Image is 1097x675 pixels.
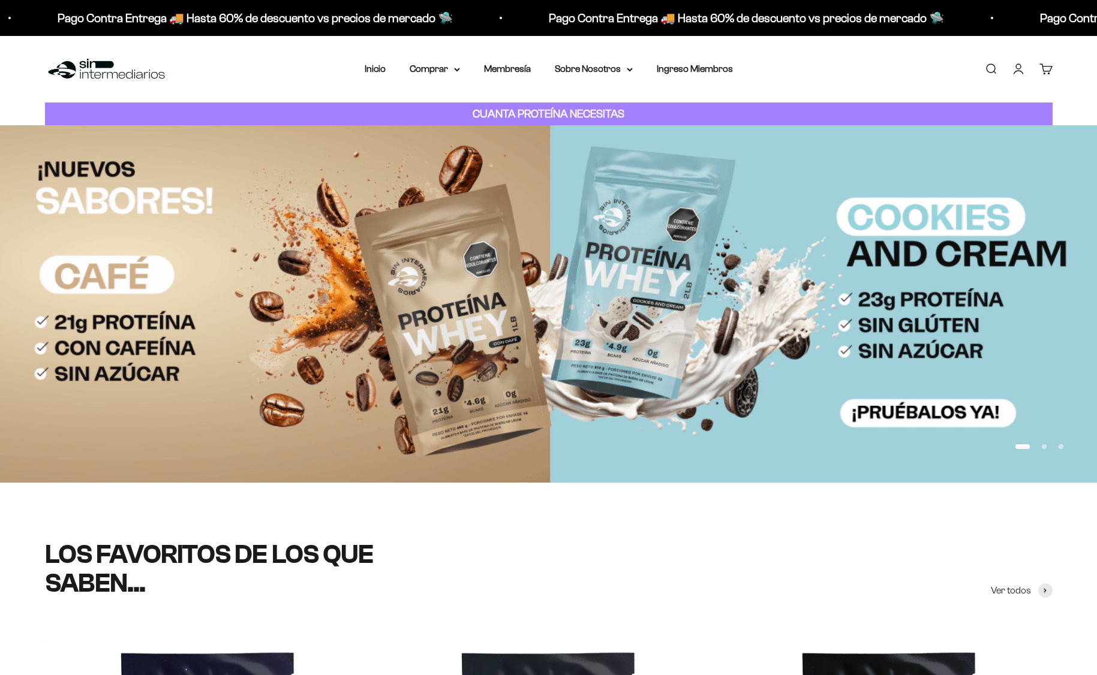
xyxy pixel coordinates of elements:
[45,540,374,598] split-lines: LOS FAVORITOS DE LOS QUE SABEN...
[657,64,733,74] a: Ingreso Miembros
[555,61,633,77] summary: Sobre Nosotros
[991,583,1053,598] a: Ver todos
[365,64,386,74] a: Inicio
[410,61,460,77] summary: Comprar
[473,107,624,120] strong: CUANTA PROTEÍNA NECESITAS
[484,64,531,74] a: Membresía
[543,8,938,28] p: Pago Contra Entrega 🚚 Hasta 60% de descuento vs precios de mercado 🛸
[991,583,1031,598] span: Ver todos
[52,8,447,28] p: Pago Contra Entrega 🚚 Hasta 60% de descuento vs precios de mercado 🛸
